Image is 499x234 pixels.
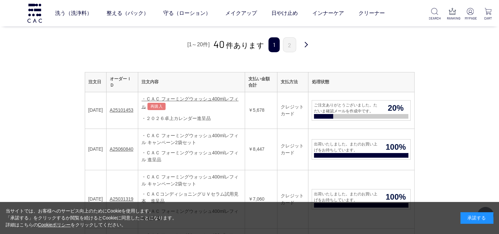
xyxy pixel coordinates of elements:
[110,196,134,202] a: A25031319
[245,170,277,228] td: ￥7,060
[277,92,308,129] td: クレジットカード
[312,141,381,153] span: 出荷いたしました。またのお買い上げをお待ちしています。
[429,8,440,21] a: SEARCH
[460,212,493,224] div: 承諾する
[312,4,344,22] a: インナーケア
[381,102,410,114] span: 20%
[213,38,225,50] span: 40
[138,72,245,92] th: 注文内容
[277,129,308,170] td: クレジットカード
[447,16,458,21] p: RANKING
[85,129,106,170] td: [DATE]
[245,129,277,170] td: ￥8,447
[141,132,241,146] div: ・ＣＡＣ フォーミングウォッシュ400mlレフィル キャンペーン2袋セット
[110,146,134,152] a: A25060840
[141,191,241,205] div: ・ＣＡＣコンディショニングＵＶセラム試用見本 進呈品
[358,4,385,22] a: クリーナー
[245,92,277,129] td: ￥5,678
[141,149,241,163] div: ・ＣＡＣ フォーミングウォッシュ400mlレフィル 進呈品
[141,115,241,122] div: ・２０２６卓上カレンダー進呈品
[186,40,211,50] div: [1～20件]
[85,170,106,228] td: [DATE]
[308,72,414,92] th: 処理状態
[106,72,138,92] th: オーダーＩＤ
[283,37,296,52] a: 2
[447,8,458,21] a: RANKING
[381,191,410,203] span: 100%
[85,92,106,129] td: [DATE]
[147,103,166,110] a: 再購入
[268,37,280,52] span: 1
[141,96,238,109] a: ・ＣＡＣ フォーミングウォッシュ400mlレフィル
[110,107,134,113] a: A25101453
[312,139,411,160] a: 出荷いたしました。またのお買い上げをお待ちしています。 100%
[163,4,210,22] a: 守る（ローション）
[213,41,264,50] span: 件あります
[464,8,476,21] a: MYPAGE
[26,4,43,22] img: logo
[141,174,241,187] div: ・ＣＡＣ フォーミングウォッシュ400mlレフィル キャンペーン2袋セット
[381,141,410,153] span: 100%
[245,72,277,92] th: 支払い金額合計
[38,222,71,227] a: Cookieポリシー
[277,72,308,92] th: 支払方法
[85,72,106,92] th: 注文日
[106,4,148,22] a: 整える（パック）
[6,208,177,228] div: 当サイトでは、お客様へのサービス向上のためにCookieを使用します。 「承諾する」をクリックするか閲覧を続けるとCookieに同意したことになります。 詳細はこちらの をクリックしてください。
[482,8,494,21] a: CART
[277,170,308,228] td: クレジットカード
[482,16,494,21] p: CART
[312,100,411,121] a: ご注文ありがとうございました。ただいま確認メールを作成中です。 20%
[271,4,297,22] a: 日やけ止め
[312,191,381,203] span: 出荷いたしました。またのお買い上げをお待ちしています。
[429,16,440,21] p: SEARCH
[299,37,313,53] a: 次
[312,102,381,114] span: ご注文ありがとうございました。ただいま確認メールを作成中です。
[55,4,92,22] a: 洗う（洗浄料）
[225,4,257,22] a: メイクアップ
[464,16,476,21] p: MYPAGE
[312,189,411,210] a: 出荷いたしました。またのお買い上げをお待ちしています。 100%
